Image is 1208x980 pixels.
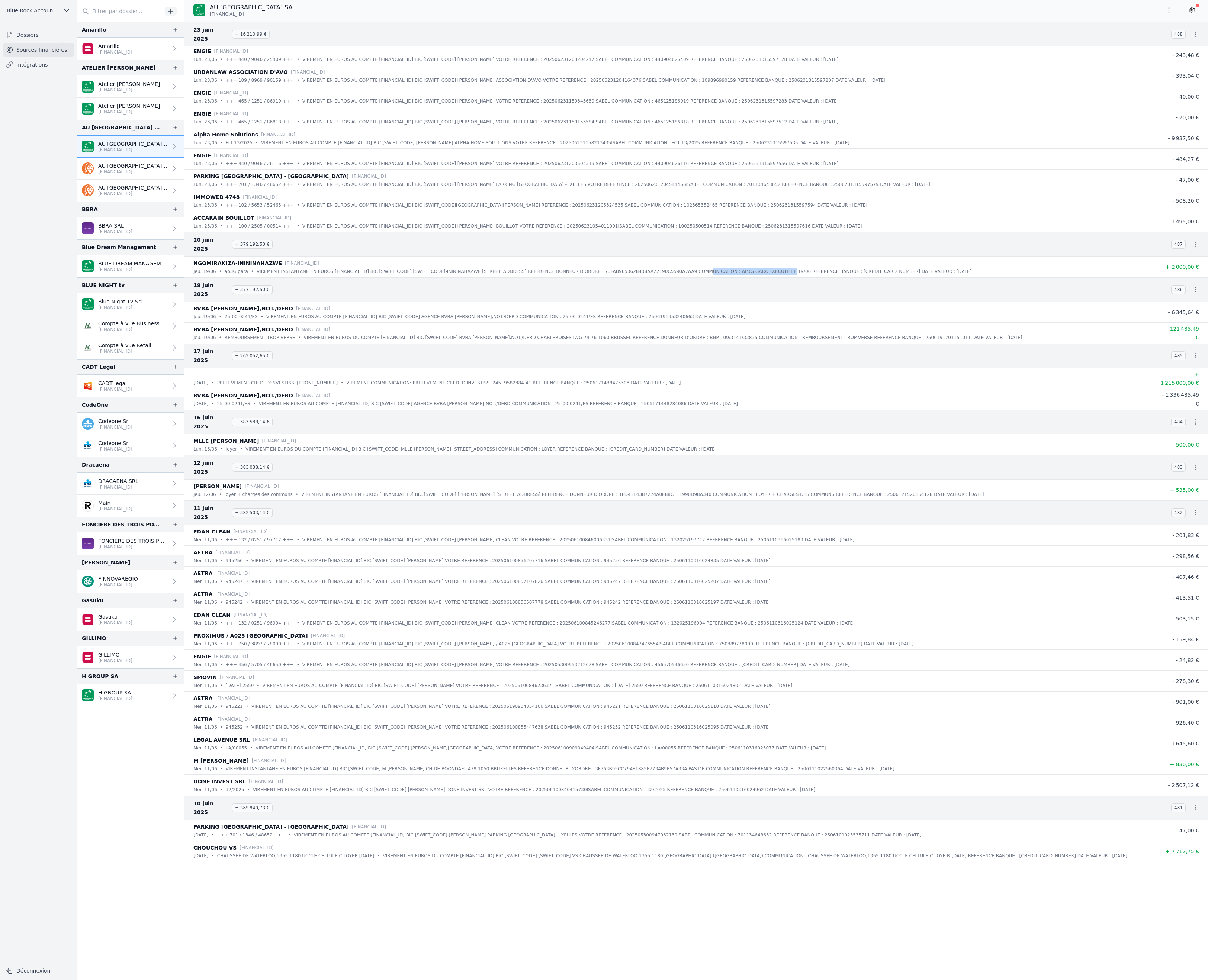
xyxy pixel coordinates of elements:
[98,446,132,452] p: [FINANCIAL_ID]
[82,320,94,332] img: NAGELMACKERS_BNAGBEBBXXX.png
[226,77,294,84] p: +++ 109 / 8969 / 90159 +++
[1171,508,1186,517] span: 482
[311,632,345,639] p: [FINANCIAL_ID]
[98,380,132,387] p: CADT legal
[226,222,294,230] p: +++ 100 / 2505 / 00514 +++
[246,578,248,585] div: •
[98,147,168,153] p: [FINANCIAL_ID]
[98,342,151,349] p: Compte à Vue Retail
[225,491,293,498] p: loyer + charges des communs
[77,413,184,435] a: Codeone Srl [FINANCIAL_ID]
[77,217,184,239] a: BBRA SRL [FINANCIAL_ID]
[98,418,132,425] p: Codeone Srl
[82,400,108,409] div: CodeOne
[232,508,273,517] span: + 382 503,14 €
[298,334,301,341] div: •
[77,608,184,631] a: Gasuku [FINANCIAL_ID]
[226,56,294,63] p: +++ 440 / 9046 / 25409 +++
[1171,240,1186,249] span: 487
[193,370,196,379] p: -
[82,613,94,625] img: belfius.png
[296,491,298,498] div: •
[193,619,217,627] p: mer. 11/06
[3,965,74,977] button: Déconnexion
[193,640,217,648] p: mer. 11/06
[1172,636,1199,642] span: - 159,84 €
[219,268,222,275] div: •
[220,599,223,606] div: •
[216,590,250,598] p: [FINANCIAL_ID]
[193,413,229,431] span: 16 juin 2025
[214,48,248,55] p: [FINANCIAL_ID]
[297,56,299,63] div: •
[261,313,263,320] div: •
[220,118,223,126] div: •
[82,634,106,643] div: GILLIMO
[193,160,217,167] p: lun. 23/06
[246,557,248,564] div: •
[77,532,184,555] a: FONCIERE DES TROIS PONTS [FINANCIAL_ID]
[302,619,855,627] p: VIREMENT EN EUROS AU COMPTE [FINANCIAL_ID] BIC [SWIFT_CODE] [PERSON_NAME] CLEAN VOTRE REFERENCE :...
[98,499,132,507] p: Main
[216,549,250,556] p: [FINANCIAL_ID]
[193,527,231,536] p: EDAN CLEAN
[77,38,184,60] a: Amarillo [FINANCIAL_ID]
[98,326,160,332] p: [FINANCIAL_ID]
[193,47,211,56] p: ENGIE
[212,379,214,387] div: •
[193,334,216,341] p: jeu. 19/06
[98,222,132,229] p: BBRA SRL
[296,305,330,312] p: [FINANCIAL_ID]
[240,445,242,453] div: •
[251,578,770,585] p: VIREMENT EN EUROS AU COMPTE [FINANCIAL_ID] BIC [SWIFT_CODE] [PERSON_NAME] VOTRE REFERENCE : 20250...
[193,325,293,334] p: BVBA [PERSON_NAME],NOT./DERD
[266,313,745,320] p: VIREMENT EN EUROS AU COMPTE [FINANCIAL_ID] BIC [SWIFT_CODE] AGENCE BVBA [PERSON_NAME],NOT./DERD C...
[1171,463,1186,472] span: 483
[98,620,132,626] p: [FINANCIAL_ID]
[98,162,168,170] p: AU [GEOGRAPHIC_DATA] SA
[82,25,106,34] div: Amarillo
[297,222,299,230] div: •
[82,123,160,132] div: AU [GEOGRAPHIC_DATA] SA
[346,379,681,387] p: VIREMENT COMMUNICATION: PRELEVEMENT CRED. D'INVESTISS. 245- 9582384-41 REFERENCE BANQUE : 2506171...
[302,56,838,63] p: VIREMENT EN EUROS AU COMPTE [FINANCIAL_ID] BIC [SWIFT_CODE] [PERSON_NAME] VOTRE REFERENCE : 20250...
[193,235,229,253] span: 20 juin 2025
[212,400,214,407] div: •
[226,536,294,544] p: +++ 132 / 0251 / 97712 +++
[193,548,213,557] p: AETRA
[77,646,184,668] a: GILLIMO [FINANCIAL_ID]
[98,506,132,512] p: [FINANCIAL_ID]
[226,619,294,627] p: +++ 132 / 0251 / 96904 +++
[77,375,184,397] a: CADT legal [FINANCIAL_ID]
[193,347,229,365] span: 17 juin 2025
[98,658,132,664] p: [FINANCIAL_ID]
[226,445,237,453] p: loyer
[98,320,160,327] p: Compte à Vue Business
[98,169,168,175] p: [FINANCIAL_ID]
[193,56,217,63] p: lun. 23/06
[82,558,130,567] div: [PERSON_NAME]
[193,536,217,544] p: mer. 11/06
[220,181,223,188] div: •
[193,88,211,97] p: ENGIE
[296,326,330,333] p: [FINANCIAL_ID]
[98,191,168,197] p: [FINANCIAL_ID]
[232,418,273,426] span: + 383 538,14 €
[220,536,223,544] div: •
[98,267,168,273] p: [FINANCIAL_ID]
[3,28,74,42] a: Dossiers
[82,342,94,354] img: NAGELMACKERS_BNAGBEBBXXX.png
[1172,574,1199,580] span: - 407,46 €
[297,181,299,188] div: •
[82,500,94,512] img: revolut.png
[301,491,984,498] p: VIREMENT INSTANTANE EN EUROS [FINANCIAL_ID] BIC [SWIFT_CODE] [PERSON_NAME] [STREET_ADDRESS] REFER...
[226,578,243,585] p: 945247
[77,570,184,593] a: FINNOVAREGIO [FINANCIAL_ID]
[98,477,138,485] p: DRACAENA SRL
[297,202,299,209] div: •
[220,202,223,209] div: •
[82,689,94,701] img: BNP_BE_BUSINESS_GEBABEBB.png
[220,56,223,63] div: •
[98,575,138,583] p: FINNOVAREGIO
[259,400,738,407] p: VIREMENT EN EUROS AU COMPTE [FINANCIAL_ID] BIC [SWIFT_CODE] AGENCE BVBA [PERSON_NAME],NOT./DERD C...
